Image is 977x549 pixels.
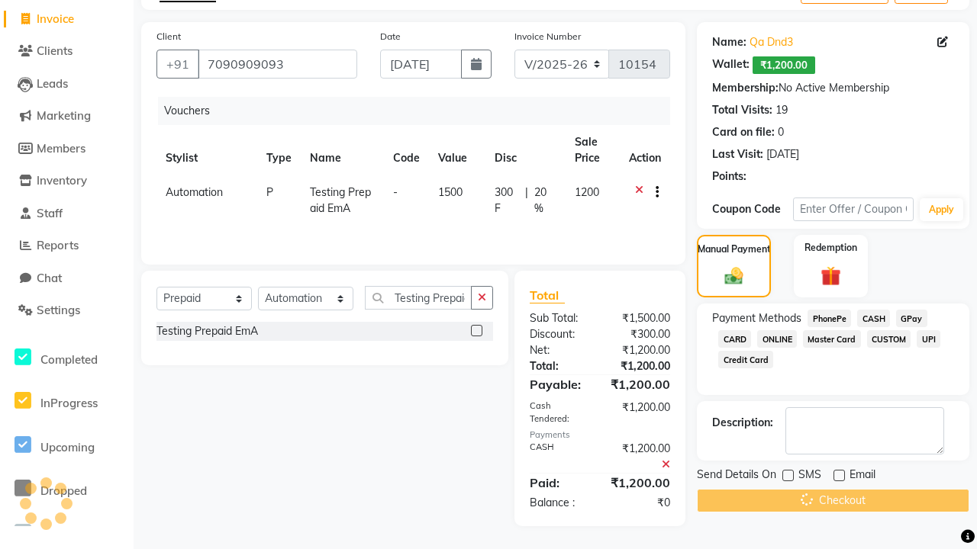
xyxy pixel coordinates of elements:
span: Testing Prepaid EmA [310,185,371,215]
img: _gift.svg [814,264,846,288]
span: Send Details On [697,467,776,486]
div: Payable: [518,375,600,393]
div: ₹1,200.00 [599,375,682,393]
span: Inventory [37,173,87,188]
span: ₹1,200.00 [753,56,815,74]
div: ₹1,200.00 [600,400,682,425]
button: +91 [156,50,199,79]
input: Search [365,286,472,310]
span: Automation [166,185,223,199]
span: CUSTOM [867,330,911,348]
a: Leads [4,75,130,93]
div: ₹1,200.00 [600,358,682,374]
a: Staff [4,205,130,223]
span: ONLINE [757,330,797,348]
th: Sale Price [566,125,620,175]
span: 300 F [495,185,520,217]
div: ₹1,200.00 [600,342,682,358]
span: Members [37,141,85,156]
span: Total [530,287,565,303]
a: Chat [4,270,130,287]
span: 1500 [438,185,463,199]
div: Paid: [518,474,600,492]
div: ₹1,200.00 [600,441,682,473]
span: 1200 [575,185,599,199]
span: GPay [896,310,927,327]
span: InProgress [40,396,98,410]
div: Points: [712,169,746,185]
label: Manual Payment [698,242,771,256]
a: Invoice [4,11,130,28]
div: Payments [530,429,671,441]
div: Name: [712,34,746,50]
th: Type [257,125,301,175]
th: Value [429,125,485,175]
label: Invoice Number [514,30,581,43]
span: SMS [798,467,821,486]
input: Search by Name/Mobile/Email/Code [198,50,357,79]
div: Card on file: [712,124,775,140]
div: Discount: [518,326,600,342]
span: 20 % [534,185,556,217]
div: Balance : [518,495,600,511]
span: Completed [40,352,98,367]
div: Testing Prepaid EmA [156,323,258,339]
label: Redemption [804,241,857,255]
span: Payment Methods [712,310,801,326]
div: ₹1,500.00 [600,310,682,326]
a: Reports [4,237,130,255]
div: ₹1,200.00 [599,474,682,492]
label: Date [380,30,401,43]
span: | [525,185,528,217]
input: Enter Offer / Coupon Code [793,197,914,221]
span: Staff [37,206,63,220]
span: Email [850,467,875,486]
div: CASH [518,441,600,473]
div: Last Visit: [712,146,763,162]
div: 0 [778,124,784,140]
span: Marketing [37,108,91,123]
span: Credit Card [718,351,773,368]
div: Total: [518,358,600,374]
div: Vouchers [158,97,682,125]
span: Upcoming [40,440,95,454]
span: Invoice [37,11,74,26]
a: Settings [4,302,130,319]
span: Master Card [803,330,861,348]
a: Inventory [4,172,130,190]
a: Clients [4,43,130,60]
div: Net: [518,342,600,358]
div: Cash Tendered: [518,400,600,425]
label: Client [156,30,181,43]
a: Members [4,140,130,158]
th: Stylist [156,125,257,175]
div: ₹0 [600,495,682,511]
div: 19 [775,102,788,118]
div: No Active Membership [712,80,954,96]
span: - [393,185,398,199]
span: Leads [37,76,68,91]
div: Coupon Code [712,201,793,217]
span: CARD [718,330,751,348]
a: Marketing [4,108,130,125]
div: Wallet: [712,56,750,74]
div: Membership: [712,80,779,96]
span: CASH [857,310,890,327]
a: Qa Dnd3 [750,34,793,50]
td: P [257,175,301,226]
th: Disc [485,125,566,175]
span: Chat [37,271,62,285]
div: [DATE] [766,146,799,162]
th: Code [384,125,429,175]
span: UPI [917,330,940,348]
div: Description: [712,415,773,431]
span: Reports [37,238,79,252]
div: ₹300.00 [600,326,682,342]
th: Action [620,125,670,175]
th: Name [301,125,384,175]
span: Clients [37,43,73,58]
button: Apply [920,198,963,221]
span: Settings [37,303,80,317]
div: Total Visits: [712,102,772,118]
span: PhonePe [808,310,851,327]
